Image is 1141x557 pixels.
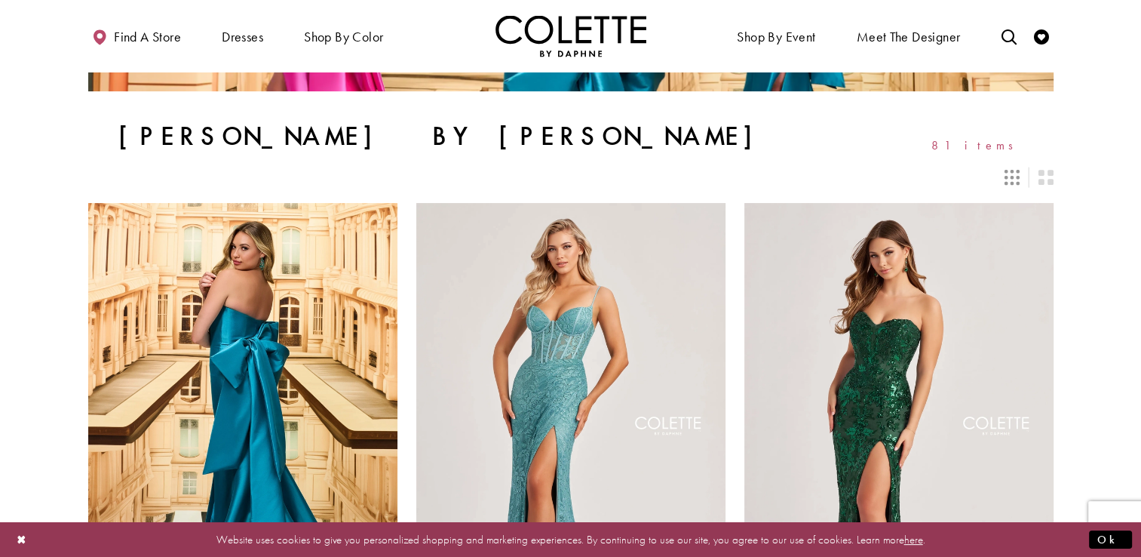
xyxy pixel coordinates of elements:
[88,15,185,57] a: Find a store
[9,526,35,552] button: Close Dialog
[109,529,1032,549] p: Website uses cookies to give you personalized shopping and marketing experiences. By continuing t...
[222,29,263,45] span: Dresses
[1005,170,1020,185] span: Switch layout to 3 columns
[118,122,786,152] h1: [PERSON_NAME] by [PERSON_NAME]
[737,29,815,45] span: Shop By Event
[857,29,961,45] span: Meet the designer
[114,29,181,45] span: Find a store
[300,15,387,57] span: Shop by color
[904,531,923,546] a: here
[1089,530,1132,549] button: Submit Dialog
[1030,15,1053,57] a: Check Wishlist
[1038,170,1053,185] span: Switch layout to 2 columns
[997,15,1020,57] a: Toggle search
[495,15,646,57] a: Visit Home Page
[218,15,267,57] span: Dresses
[853,15,965,57] a: Meet the designer
[79,161,1063,194] div: Layout Controls
[304,29,383,45] span: Shop by color
[495,15,646,57] img: Colette by Daphne
[931,139,1023,152] span: 81 items
[733,15,819,57] span: Shop By Event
